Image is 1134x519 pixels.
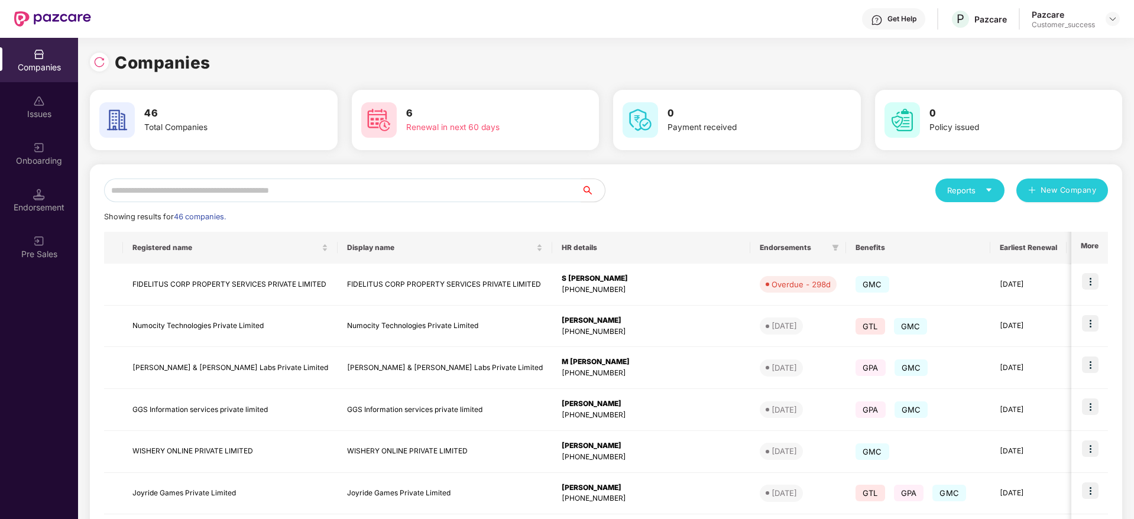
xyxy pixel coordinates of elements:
img: icon [1082,315,1099,332]
img: svg+xml;base64,PHN2ZyB4bWxucz0iaHR0cDovL3d3dy53My5vcmcvMjAwMC9zdmciIHdpZHRoPSI2MCIgaGVpZ2h0PSI2MC... [361,102,397,138]
h1: Companies [115,50,210,76]
td: [DATE] [990,306,1067,348]
div: [DATE] [772,404,797,416]
div: Reports [947,184,993,196]
span: GMC [895,401,928,418]
div: [DATE] [772,487,797,499]
span: GTL [856,485,885,501]
div: Pazcare [1032,9,1095,20]
span: Display name [347,243,534,252]
img: svg+xml;base64,PHN2ZyBpZD0iRHJvcGRvd24tMzJ4MzIiIHhtbG5zPSJodHRwOi8vd3d3LnczLm9yZy8yMDAwL3N2ZyIgd2... [1108,14,1117,24]
img: svg+xml;base64,PHN2ZyBpZD0iSGVscC0zMngzMiIgeG1sbnM9Imh0dHA6Ly93d3cudzMub3JnLzIwMDAvc3ZnIiB3aWR0aD... [871,14,883,26]
div: Pazcare [974,14,1007,25]
img: svg+xml;base64,PHN2ZyB3aWR0aD0iMTQuNSIgaGVpZ2h0PSIxNC41IiB2aWV3Qm94PSIwIDAgMTYgMTYiIGZpbGw9Im5vbm... [33,189,45,200]
h3: 0 [668,106,817,121]
span: plus [1028,186,1036,196]
div: Payment received [668,121,817,134]
th: More [1071,232,1108,264]
td: [PERSON_NAME] & [PERSON_NAME] Labs Private Limited [338,347,552,389]
th: Benefits [846,232,990,264]
span: filter [832,244,839,251]
img: icon [1082,482,1099,499]
td: GGS Information services private limited [123,389,338,431]
div: Renewal in next 60 days [406,121,555,134]
td: [DATE] [990,473,1067,515]
div: Overdue - 298d [772,278,831,290]
span: caret-down [985,186,993,194]
span: GMC [856,443,889,460]
td: WISHERY ONLINE PRIVATE LIMITED [338,431,552,473]
div: [DATE] [772,320,797,332]
div: [PHONE_NUMBER] [562,452,741,463]
td: [DATE] [990,347,1067,389]
th: Issues [1067,232,1117,264]
img: icon [1082,440,1099,457]
td: [DATE] [990,431,1067,473]
img: icon [1082,273,1099,290]
th: Earliest Renewal [990,232,1067,264]
img: svg+xml;base64,PHN2ZyBpZD0iSXNzdWVzX2Rpc2FibGVkIiB4bWxucz0iaHR0cDovL3d3dy53My5vcmcvMjAwMC9zdmciIH... [33,95,45,107]
td: FIDELITUS CORP PROPERTY SERVICES PRIVATE LIMITED [338,264,552,306]
span: search [581,186,605,195]
img: svg+xml;base64,PHN2ZyB4bWxucz0iaHR0cDovL3d3dy53My5vcmcvMjAwMC9zdmciIHdpZHRoPSI2MCIgaGVpZ2h0PSI2MC... [884,102,920,138]
button: plusNew Company [1016,179,1108,202]
th: HR details [552,232,750,264]
td: Numocity Technologies Private Limited [338,306,552,348]
span: 46 companies. [174,212,226,221]
img: svg+xml;base64,PHN2ZyB4bWxucz0iaHR0cDovL3d3dy53My5vcmcvMjAwMC9zdmciIHdpZHRoPSI2MCIgaGVpZ2h0PSI2MC... [99,102,135,138]
h3: 0 [929,106,1078,121]
span: GMC [895,359,928,376]
div: Customer_success [1032,20,1095,30]
img: svg+xml;base64,PHN2ZyB3aWR0aD0iMjAiIGhlaWdodD0iMjAiIHZpZXdCb3g9IjAgMCAyMCAyMCIgZmlsbD0ibm9uZSIgeG... [33,142,45,154]
div: [DATE] [772,445,797,457]
div: [PHONE_NUMBER] [562,368,741,379]
td: FIDELITUS CORP PROPERTY SERVICES PRIVATE LIMITED [123,264,338,306]
div: M [PERSON_NAME] [562,356,741,368]
div: [PHONE_NUMBER] [562,493,741,504]
img: icon [1082,356,1099,373]
div: S [PERSON_NAME] [562,273,741,284]
span: GMC [894,318,928,335]
td: Joyride Games Private Limited [338,473,552,515]
div: Policy issued [929,121,1078,134]
img: icon [1082,398,1099,415]
td: [DATE] [990,389,1067,431]
img: svg+xml;base64,PHN2ZyB3aWR0aD0iMjAiIGhlaWdodD0iMjAiIHZpZXdCb3g9IjAgMCAyMCAyMCIgZmlsbD0ibm9uZSIgeG... [33,235,45,247]
td: Numocity Technologies Private Limited [123,306,338,348]
h3: 46 [144,106,293,121]
th: Display name [338,232,552,264]
img: svg+xml;base64,PHN2ZyB4bWxucz0iaHR0cDovL3d3dy53My5vcmcvMjAwMC9zdmciIHdpZHRoPSI2MCIgaGVpZ2h0PSI2MC... [623,102,658,138]
div: [PERSON_NAME] [562,398,741,410]
span: GMC [932,485,966,501]
button: search [581,179,605,202]
td: [DATE] [990,264,1067,306]
div: [PHONE_NUMBER] [562,326,741,338]
div: [PERSON_NAME] [562,440,741,452]
th: Registered name [123,232,338,264]
div: [PERSON_NAME] [562,315,741,326]
div: [PHONE_NUMBER] [562,410,741,421]
div: [DATE] [772,362,797,374]
div: Get Help [887,14,916,24]
td: [PERSON_NAME] & [PERSON_NAME] Labs Private Limited [123,347,338,389]
span: GPA [894,485,924,501]
span: Registered name [132,243,319,252]
td: GGS Information services private limited [338,389,552,431]
img: svg+xml;base64,PHN2ZyBpZD0iQ29tcGFuaWVzIiB4bWxucz0iaHR0cDovL3d3dy53My5vcmcvMjAwMC9zdmciIHdpZHRoPS... [33,48,45,60]
div: Total Companies [144,121,293,134]
span: GPA [856,401,886,418]
span: GMC [856,276,889,293]
td: Joyride Games Private Limited [123,473,338,515]
div: [PERSON_NAME] [562,482,741,494]
span: GTL [856,318,885,335]
span: Endorsements [760,243,827,252]
img: svg+xml;base64,PHN2ZyBpZD0iUmVsb2FkLTMyeDMyIiB4bWxucz0iaHR0cDovL3d3dy53My5vcmcvMjAwMC9zdmciIHdpZH... [93,56,105,68]
img: New Pazcare Logo [14,11,91,27]
h3: 6 [406,106,555,121]
span: filter [830,241,841,255]
div: [PHONE_NUMBER] [562,284,741,296]
span: GPA [856,359,886,376]
span: Showing results for [104,212,226,221]
span: P [957,12,964,26]
td: WISHERY ONLINE PRIVATE LIMITED [123,431,338,473]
